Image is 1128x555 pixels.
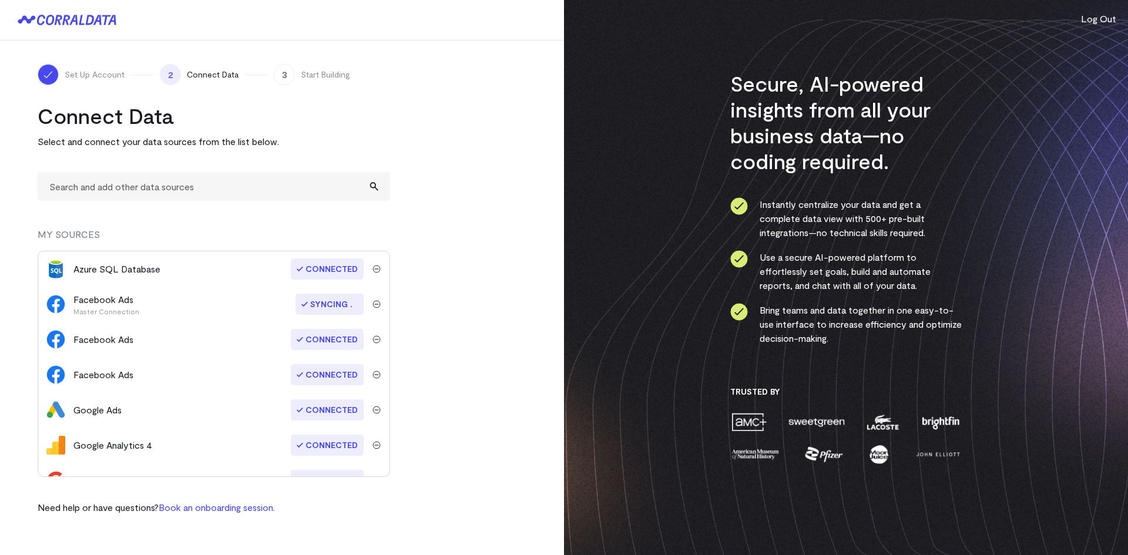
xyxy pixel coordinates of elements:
li: Bring teams and data together in one easy-to-use interface to increase efficiency and optimize de... [730,303,962,345]
img: lacoste-ee8d7bb45e342e37306c36566003b9a215fb06da44313bcf359925cbd6d27eb6.png [865,412,900,432]
img: google_search_console-533018f47109e27854675e05648670b4c91e2b0b85dcd29c19f4119de3c9a0a5.svg [46,471,65,490]
h2: Connect Data [38,103,390,129]
img: google_ads-1b58f43bd7feffc8709b649899e0ff922d69da16945e3967161387f108ed8d2f.png [46,401,65,419]
span: Set Up Account [65,69,125,80]
img: trash-ca1c80e1d16ab71a5036b7411d6fcb154f9f8364eee40f9fb4e52941a92a1061.svg [372,335,381,344]
span: Connected [291,364,364,385]
img: amnh-fc366fa550d3bbd8e1e85a3040e65cc9710d0bea3abcf147aa05e3a03bbbee56.png [730,444,781,465]
div: Google Search Console [73,473,172,487]
div: Facebook Ads [73,292,139,316]
img: moon-juice-8ce53f195c39be87c9a230f0550ad6397bce459ce93e102f0ba2bdfd7b7a5226.png [867,444,891,465]
span: Connected [291,399,364,421]
img: john-elliott-7c54b8592a34f024266a72de9d15afc68813465291e207b7f02fde802b847052.png [914,444,962,465]
div: MY SOURCES [38,227,390,251]
img: ico-check-circle-0286c843c050abce574082beb609b3a87e49000e2dbcf9c8d101413686918542.svg [730,303,748,321]
p: Master Connection [73,307,139,316]
span: Connected [291,258,364,280]
img: ico-check-circle-0286c843c050abce574082beb609b3a87e49000e2dbcf9c8d101413686918542.svg [730,197,748,215]
span: Connected [291,470,364,491]
div: Google Ads [73,403,122,417]
img: trash-ca1c80e1d16ab71a5036b7411d6fcb154f9f8364eee40f9fb4e52941a92a1061.svg [372,265,381,273]
li: Use a secure AI-powered platform to effortlessly set goals, build and automate reports, and chat ... [730,250,962,292]
input: Search and add other data sources [38,172,390,201]
button: Log Out [1081,12,1116,26]
img: facebook_ads-70f54adf8324fd366a4dad5aa4e8dc3a193daeb41612ad8aba5915164cc799be.svg [46,365,65,384]
div: Google Analytics 4 [73,438,152,452]
span: Syncing [296,294,364,315]
img: amc-451ba355745a1e68da4dd692ff574243e675d7a235672d558af61b69e36ec7f3.png [730,412,768,432]
span: 3 [274,64,295,85]
h3: Secure, AI-powered insights from all your business data—no coding required. [730,70,962,174]
a: Book an onboarding session. [159,502,275,513]
img: facebook_ads-70f54adf8324fd366a4dad5aa4e8dc3a193daeb41612ad8aba5915164cc799be.svg [46,330,65,349]
img: trash-ca1c80e1d16ab71a5036b7411d6fcb154f9f8364eee40f9fb4e52941a92a1061.svg [372,441,381,449]
span: 2 [160,64,181,85]
img: ico-check-circle-0286c843c050abce574082beb609b3a87e49000e2dbcf9c8d101413686918542.svg [730,250,748,268]
img: trash-ca1c80e1d16ab71a5036b7411d6fcb154f9f8364eee40f9fb4e52941a92a1061.svg [372,406,381,414]
img: azure_sql_db-7f74617523827828b230f93eaea4887523d10b5ac07c87857ca69d7fb27b69fc.png [46,260,65,278]
li: Instantly centralize your data and get a complete data view with 500+ pre-built integrations—no t... [730,197,962,240]
div: Azure SQL Database [73,262,160,276]
span: Connected [291,329,364,350]
span: Start Building [301,69,350,80]
p: Need help or have questions? [38,500,275,514]
span: Connect Data [187,69,239,80]
div: Facebook Ads [73,368,133,382]
img: brightfin-814104a60bf555cbdbde4872c1947232c4c7b64b86a6714597b672683d806f7b.png [919,412,962,432]
div: Facebook Ads [73,332,133,347]
p: Select and connect your data sources from the list below. [38,134,390,149]
img: facebook_ads-70f54adf8324fd366a4dad5aa4e8dc3a193daeb41612ad8aba5915164cc799be.svg [46,295,65,314]
img: pfizer-ec50623584d330049e431703d0cb127f675ce31f452716a68c3f54c01096e829.png [804,444,844,465]
img: trash-ca1c80e1d16ab71a5036b7411d6fcb154f9f8364eee40f9fb4e52941a92a1061.svg [372,300,381,308]
span: Connected [291,435,364,456]
img: ico-check-white-f112bc9ae5b8eaea75d262091fbd3bded7988777ca43907c4685e8c0583e79cb.svg [42,69,54,80]
img: trash-ca1c80e1d16ab71a5036b7411d6fcb154f9f8364eee40f9fb4e52941a92a1061.svg [372,371,381,379]
img: google_analytics_4-633564437f1c5a1f80ed481c8598e5be587fdae20902a9d236da8b1a77aec1de.svg [46,436,65,455]
h3: Trusted By [730,386,962,397]
img: sweetgreen-51a9cfd6e7f577b5d2973e4b74db2d3c444f7f1023d7d3914010f7123f825463.png [787,412,846,432]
